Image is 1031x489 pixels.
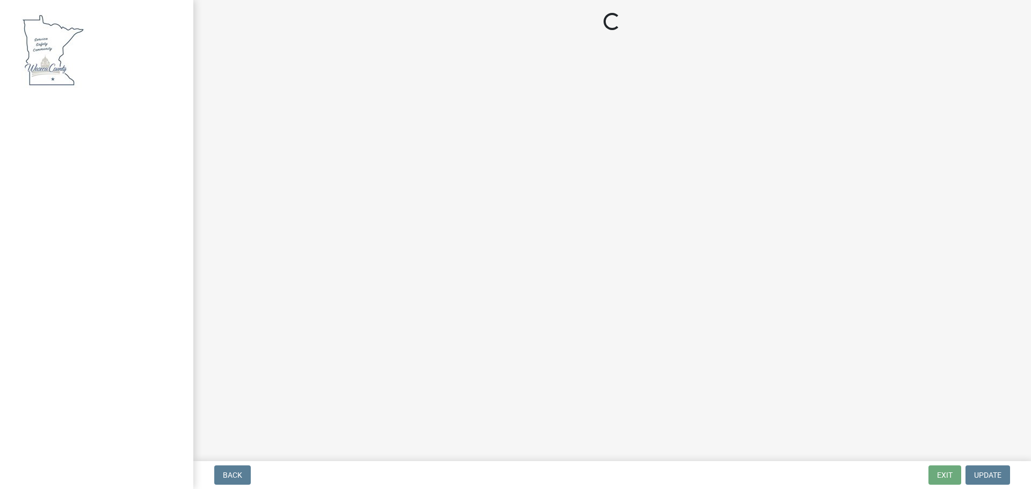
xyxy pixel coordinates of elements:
span: Back [223,471,242,479]
button: Update [965,465,1010,485]
span: Update [974,471,1001,479]
img: Waseca County, Minnesota [21,11,85,88]
button: Back [214,465,251,485]
button: Exit [928,465,961,485]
